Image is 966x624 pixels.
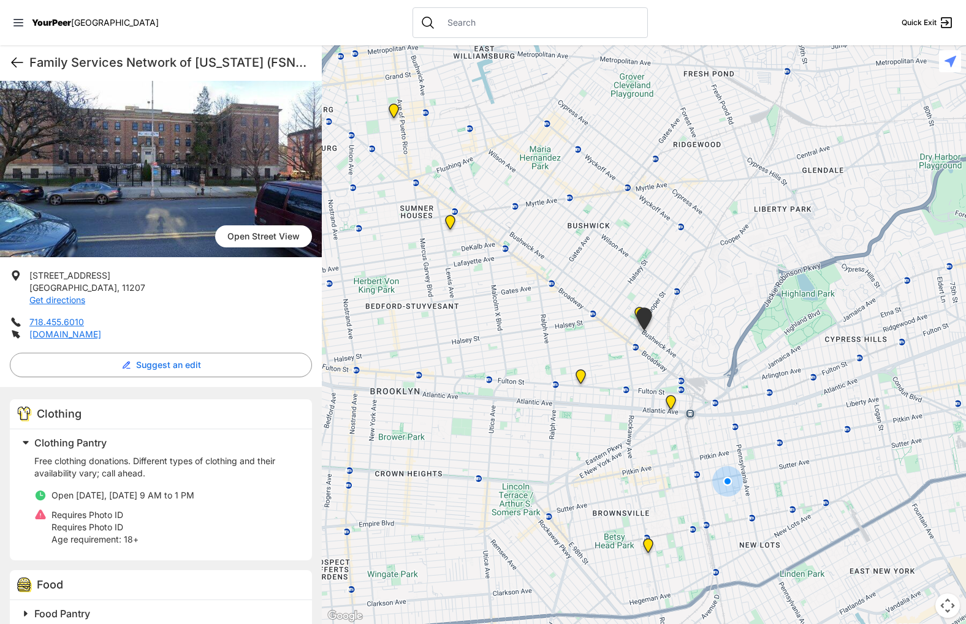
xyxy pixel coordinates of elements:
a: 718.455.6010 [29,317,84,327]
input: Search [440,17,640,29]
button: Map camera controls [935,593,960,618]
p: Free clothing donations. Different types of clothing and their availability vary; call ahead. [34,455,297,479]
h1: Family Services Network of [US_STATE] (FSNNY) [29,54,312,71]
span: , [117,282,120,293]
span: Clothing Pantry [34,437,107,449]
span: [STREET_ADDRESS] [29,270,110,280]
span: 11207 [122,282,145,293]
span: Food Pantry [34,607,90,620]
div: Brooklyn DYCD Youth Drop-in Center [641,538,656,558]
a: Open this area in Google Maps (opens a new window) [325,608,365,624]
span: [GEOGRAPHIC_DATA] [71,17,159,28]
span: Age requirement: [51,534,121,544]
div: You are here! [712,466,743,497]
span: Clothing [37,407,82,420]
a: Quick Exit [902,15,954,30]
span: YourPeer [32,17,71,28]
span: Quick Exit [902,18,937,28]
span: Open Street View [215,225,312,247]
button: Suggest an edit [10,353,312,377]
div: Location of CCBQ, Brooklyn [443,215,458,235]
div: The Gathering Place Drop-in Center [663,395,679,415]
div: St Thomas Episcopal Church [632,307,647,326]
img: Google [325,608,365,624]
p: Requires Photo ID [51,521,139,533]
div: Bushwick/North Brooklyn [634,307,655,335]
span: Suggest an edit [136,359,201,371]
span: Open [DATE], [DATE] 9 AM to 1 PM [51,490,194,500]
a: Get directions [29,295,85,305]
div: SuperPantry [573,369,588,389]
p: Requires Photo ID [51,509,139,521]
span: Food [37,578,63,591]
span: [GEOGRAPHIC_DATA] [29,282,117,293]
a: [DOMAIN_NAME] [29,329,101,339]
p: 18+ [51,533,139,546]
a: YourPeer[GEOGRAPHIC_DATA] [32,19,159,26]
